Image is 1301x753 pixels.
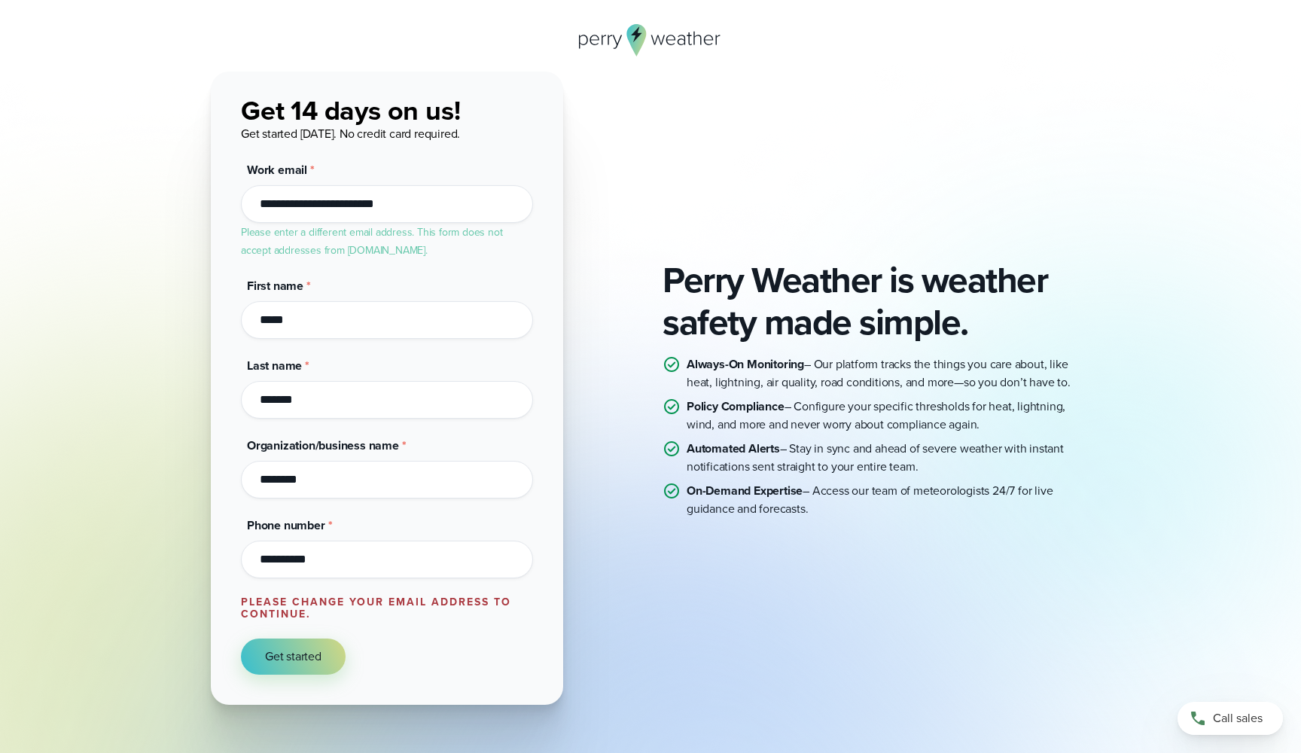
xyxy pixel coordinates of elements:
p: – Access our team of meteorologists 24/7 for live guidance and forecasts. [687,482,1090,518]
a: Call sales [1178,702,1283,735]
label: Please change your email address to continue. [241,594,511,622]
span: Get started [DATE]. No credit card required. [241,125,460,142]
span: First name [247,277,303,294]
p: – Configure your specific thresholds for heat, lightning, wind, and more and never worry about co... [687,398,1090,434]
strong: Policy Compliance [687,398,785,415]
span: Get 14 days on us! [241,90,460,130]
label: Please enter a different email address. This form does not accept addresses from [DOMAIN_NAME]. [241,224,502,258]
span: Last name [247,357,302,374]
p: – Our platform tracks the things you care about, like heat, lightning, air quality, road conditio... [687,355,1090,392]
p: – Stay in sync and ahead of severe weather with instant notifications sent straight to your entir... [687,440,1090,476]
span: Work email [247,161,307,178]
button: Get started [241,639,346,675]
span: Organization/business name [247,437,399,454]
span: Phone number [247,517,325,534]
h2: Perry Weather is weather safety made simple. [663,259,1090,343]
strong: Always-On Monitoring [687,355,804,373]
span: Get started [265,648,321,666]
strong: On-Demand Expertise [687,482,803,499]
strong: Automated Alerts [687,440,780,457]
span: Call sales [1213,709,1263,727]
